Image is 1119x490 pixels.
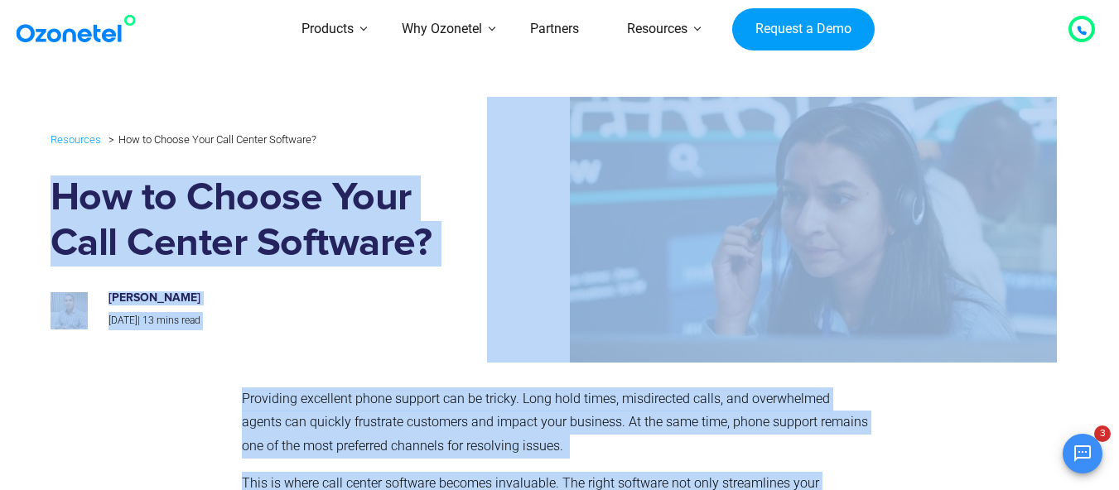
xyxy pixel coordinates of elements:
img: prashanth-kancherla_avatar-200x200.jpeg [51,292,88,329]
h6: [PERSON_NAME] [109,291,458,305]
span: 3 [1094,425,1111,442]
span: [DATE] [109,315,137,326]
a: Resources [51,130,101,149]
span: 13 [142,315,154,326]
a: Request a Demo [732,8,874,51]
h1: How to Choose Your Call Center Software? [51,175,475,267]
span: mins read [157,315,200,326]
p: | [109,312,458,330]
button: Open chat [1063,434,1102,473]
span: Providing excellent phone support can be tricky. Long hold times, misdirected calls, and overwhel... [242,391,868,454]
li: How to Choose Your Call Center Software? [104,129,316,150]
